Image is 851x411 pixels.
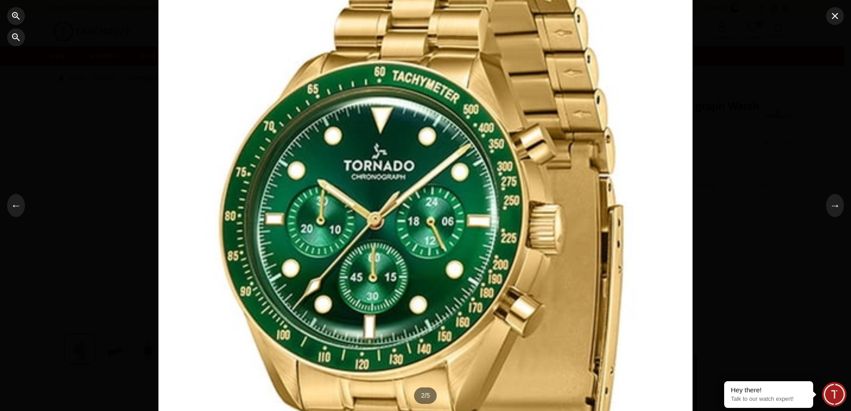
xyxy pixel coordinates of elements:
div: Chat Widget [822,382,847,407]
button: → [826,194,844,217]
div: 2 / 5 [414,387,437,404]
p: Talk to our watch expert! [731,395,806,403]
button: ← [7,194,25,217]
div: Hey there! [731,386,806,395]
